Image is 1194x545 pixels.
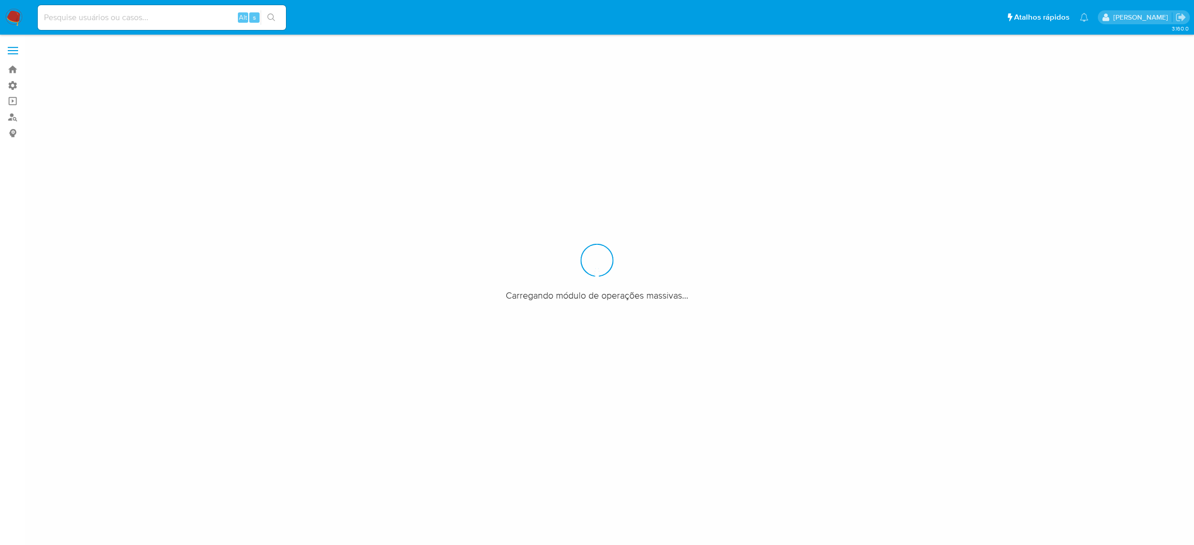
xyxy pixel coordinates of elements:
[38,11,286,24] input: Pesquise usuários ou casos...
[1175,12,1186,23] a: Sair
[253,12,256,22] span: s
[261,10,282,25] button: search-icon
[239,12,247,22] span: Alt
[506,289,688,301] span: Carregando módulo de operações massivas...
[1014,12,1069,23] span: Atalhos rápidos
[1080,13,1089,22] a: Notificações
[1113,12,1172,22] p: matheus.lima@mercadopago.com.br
